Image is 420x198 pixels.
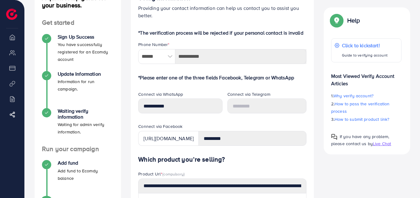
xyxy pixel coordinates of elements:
span: Live Chat [373,141,391,147]
h4: Sign Up Success [58,34,114,40]
span: Why verify account? [333,93,373,99]
p: Guide to verifying account [342,52,388,59]
p: Waiting for admin verify information. [58,121,114,136]
span: If you have any problem, please contact us by [331,133,389,147]
p: *The verification process will be rejected if your personal contact is invalid [138,29,306,36]
p: 3. [331,116,401,123]
p: 2. [331,100,401,115]
p: Information for run campaign. [58,78,114,93]
h4: Update Information [58,71,114,77]
li: Update Information [35,71,121,108]
label: Phone Number [138,41,169,48]
p: Help [347,17,360,24]
p: You have successfully registered for an Ecomdy account [58,41,114,63]
p: Add fund to Ecomdy balance [58,167,114,182]
p: 1. [331,92,401,99]
img: Popup guide [331,134,337,140]
li: Add fund [35,160,121,197]
li: Waiting verify information [35,108,121,145]
h4: Waiting verify information [58,108,114,120]
label: Connect via WhatsApp [138,91,183,97]
h4: Add fund [58,160,114,166]
h4: Get started [35,19,121,27]
span: How to pass the verification process [331,101,390,114]
label: Product Url [138,171,185,177]
li: Sign Up Success [35,34,121,71]
label: Connect via Facebook [138,123,182,129]
h4: Run your campaign [35,145,121,153]
span: (compulsory) [162,171,185,177]
p: *Please enter one of the three fields Facebook, Telegram or WhatsApp [138,74,306,81]
label: Connect via Telegram [227,91,270,97]
p: Click to kickstart! [342,42,388,49]
img: logo [6,9,17,20]
p: Providing your contact information can help us contact you to assist you better. [138,4,306,19]
iframe: Chat [394,170,415,193]
p: Most Viewed Verify Account Articles [331,67,401,87]
div: [URL][DOMAIN_NAME] [138,131,199,146]
h4: Which product you’re selling? [138,156,306,163]
img: Popup guide [331,15,342,26]
span: How to submit product link? [335,116,389,122]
